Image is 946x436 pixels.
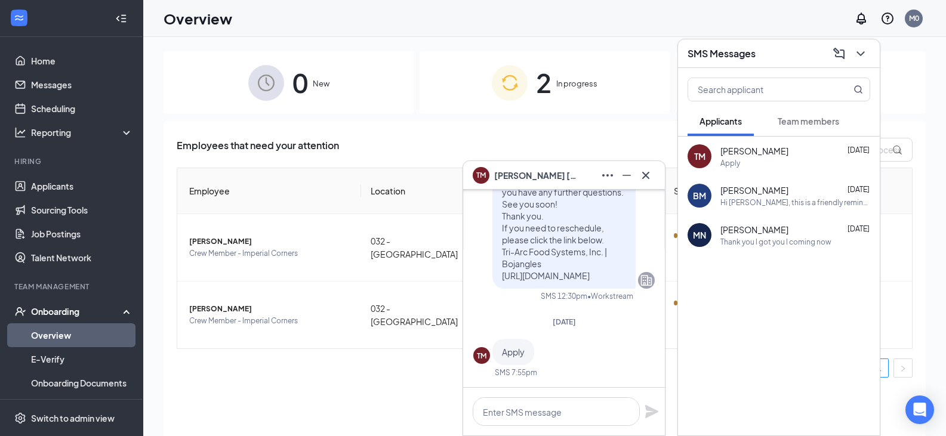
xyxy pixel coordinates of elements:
[361,168,472,214] th: Location
[899,365,907,372] span: right
[31,323,133,347] a: Overview
[893,358,913,378] li: Next Page
[905,395,934,424] div: Open Intercom Messenger
[848,146,870,154] span: [DATE]
[848,224,870,233] span: [DATE]
[848,185,870,194] span: [DATE]
[477,351,486,361] div: TM
[598,166,617,185] button: Ellipses
[14,156,131,166] div: Hiring
[189,236,352,248] span: [PERSON_NAME]
[853,85,863,94] svg: MagnifyingGlass
[536,62,551,103] span: 2
[636,166,655,185] button: Cross
[14,305,26,317] svg: UserCheck
[115,13,127,24] svg: Collapse
[31,126,134,138] div: Reporting
[31,174,133,198] a: Applicants
[832,47,846,61] svg: ComposeMessage
[361,282,472,348] td: 032 - [GEOGRAPHIC_DATA]
[617,166,636,185] button: Minimize
[31,412,115,424] div: Switch to admin view
[177,138,339,162] span: Employees that need your attention
[720,237,831,247] div: Thank you l got you l coming now
[674,184,710,197] span: Status
[830,44,849,63] button: ComposeMessage
[31,97,133,120] a: Scheduling
[31,73,133,97] a: Messages
[189,303,352,315] span: [PERSON_NAME]
[853,47,868,61] svg: ChevronDown
[851,44,870,63] button: ChevronDown
[688,47,756,60] h3: SMS Messages
[189,315,352,327] span: Crew Member - Imperial Corners
[909,13,919,23] div: M0
[31,246,133,270] a: Talent Network
[693,229,706,241] div: MN
[495,367,537,378] div: SMS 7:55pm
[720,224,788,236] span: [PERSON_NAME]
[541,291,587,301] div: SMS 12:30pm
[700,116,742,126] span: Applicants
[14,412,26,424] svg: Settings
[31,49,133,73] a: Home
[620,168,634,183] svg: Minimize
[292,62,308,103] span: 0
[177,168,361,214] th: Employee
[14,126,26,138] svg: Analysis
[639,273,654,287] svg: Company
[854,11,868,26] svg: Notifications
[880,11,895,26] svg: QuestionInfo
[502,347,525,357] span: Apply
[31,222,133,246] a: Job Postings
[645,404,659,419] svg: Plane
[587,291,633,301] span: • Workstream
[31,395,133,419] a: Activity log
[694,150,705,162] div: TM
[361,214,472,282] td: 032 - [GEOGRAPHIC_DATA]
[313,78,329,89] span: New
[893,358,913,378] button: right
[688,78,830,101] input: Search applicant
[31,305,123,317] div: Onboarding
[693,190,706,202] div: BM
[31,347,133,371] a: E-Verify
[14,282,131,292] div: Team Management
[639,168,653,183] svg: Cross
[31,371,133,395] a: Onboarding Documents
[720,158,740,168] div: Apply
[720,184,788,196] span: [PERSON_NAME]
[164,8,232,29] h1: Overview
[13,12,25,24] svg: WorkstreamLogo
[720,197,870,208] div: Hi [PERSON_NAME], this is a friendly reminder. Your meeting with Tri-Arc Food Systems, Inc. | Boj...
[556,78,597,89] span: In progress
[600,168,615,183] svg: Ellipses
[189,248,352,259] span: Crew Member - Imperial Corners
[494,169,578,182] span: [PERSON_NAME] [PERSON_NAME]
[778,116,839,126] span: Team members
[31,198,133,222] a: Sourcing Tools
[553,317,576,326] span: [DATE]
[720,145,788,157] span: [PERSON_NAME]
